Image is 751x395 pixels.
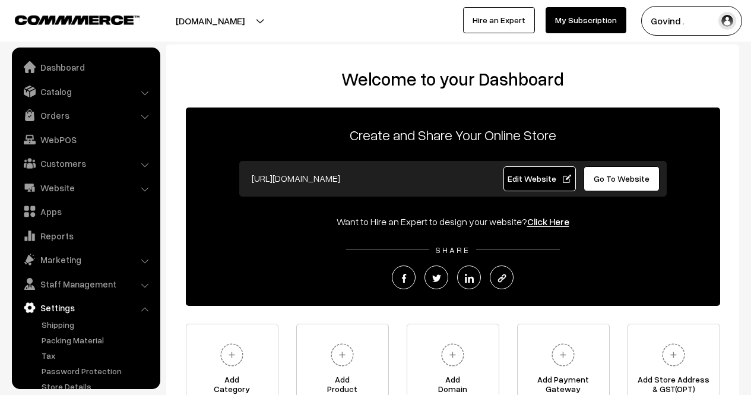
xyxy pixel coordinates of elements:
a: Marketing [15,249,156,270]
img: user [718,12,736,30]
a: Apps [15,201,156,222]
img: plus.svg [436,339,469,371]
a: Orders [15,105,156,126]
a: Store Details [39,380,156,393]
a: Dashboard [15,56,156,78]
a: Password Protection [39,365,156,377]
img: plus.svg [657,339,690,371]
a: Website [15,177,156,198]
h2: Welcome to your Dashboard [178,68,727,90]
p: Create and Share Your Online Store [186,124,720,146]
a: COMMMERCE [15,12,119,26]
a: Packing Material [39,334,156,346]
img: plus.svg [547,339,579,371]
a: Go To Website [584,166,660,191]
img: COMMMERCE [15,15,140,24]
a: Edit Website [503,166,576,191]
a: Hire an Expert [463,7,535,33]
a: Click Here [527,216,569,227]
div: Want to Hire an Expert to design your website? [186,214,720,229]
a: Reports [15,225,156,247]
button: Govind . [641,6,742,36]
a: Tax [39,349,156,362]
span: Edit Website [508,173,571,184]
a: Staff Management [15,273,156,295]
a: My Subscription [546,7,626,33]
a: Catalog [15,81,156,102]
a: Settings [15,297,156,318]
a: Customers [15,153,156,174]
span: Go To Website [594,173,649,184]
a: Shipping [39,318,156,331]
button: [DOMAIN_NAME] [134,6,286,36]
img: plus.svg [326,339,359,371]
span: SHARE [429,245,476,255]
a: WebPOS [15,129,156,150]
img: plus.svg [216,339,248,371]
